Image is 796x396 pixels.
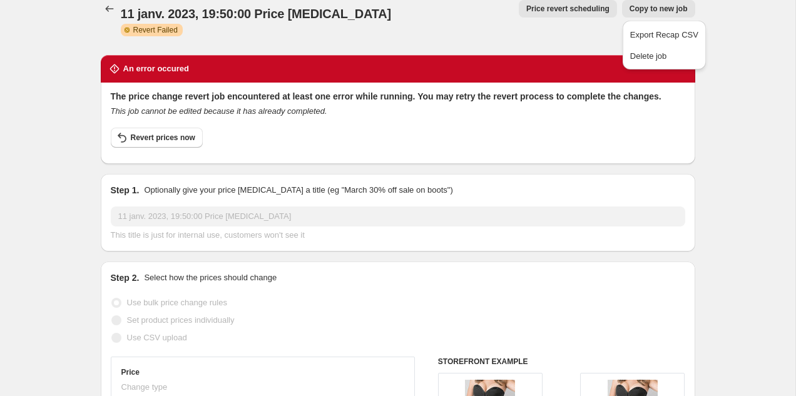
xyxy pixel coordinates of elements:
h2: The price change revert job encountered at least one error while running. You may retry the rever... [111,90,685,103]
span: Use bulk price change rules [127,298,227,307]
h6: STOREFRONT EXAMPLE [438,357,685,367]
h2: Step 2. [111,272,140,284]
p: Select how the prices should change [144,272,277,284]
i: This job cannot be edited because it has already completed. [111,106,327,116]
span: This title is just for internal use, customers won't see it [111,230,305,240]
span: Change type [121,382,168,392]
span: Revert prices now [131,133,195,143]
span: Set product prices individually [127,315,235,325]
span: 11 janv. 2023, 19:50:00 Price [MEDICAL_DATA] [121,7,391,21]
h3: Price [121,367,140,377]
h2: An error occured [123,63,189,75]
h2: Step 1. [111,184,140,196]
span: Copy to new job [630,4,688,14]
span: Price revert scheduling [526,4,610,14]
input: 30% off holiday sale [111,206,685,226]
span: Delete job [630,51,667,61]
span: Revert Failed [133,25,178,35]
button: Revert prices now [111,128,203,148]
button: Delete job [626,46,702,66]
button: Export Recap CSV [626,24,702,44]
span: Export Recap CSV [630,30,698,39]
p: Optionally give your price [MEDICAL_DATA] a title (eg "March 30% off sale on boots") [144,184,452,196]
span: Use CSV upload [127,333,187,342]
